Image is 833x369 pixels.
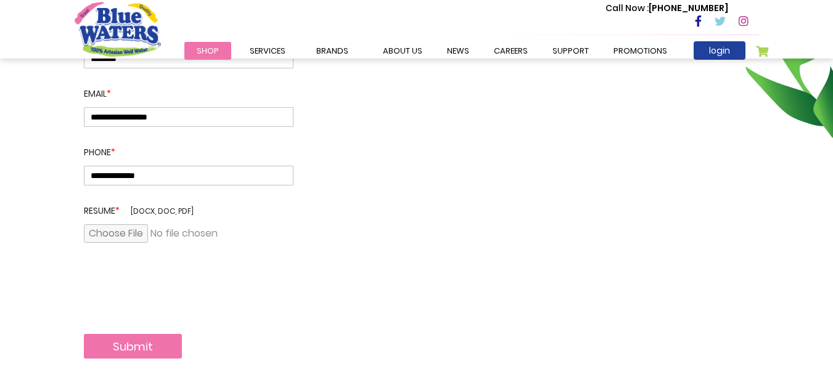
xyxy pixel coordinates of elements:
[84,127,293,166] label: Phone
[250,45,285,57] span: Services
[316,45,348,57] span: Brands
[435,42,482,60] a: News
[540,42,601,60] a: support
[131,206,194,216] span: [docx, doc, pdf]
[694,41,745,60] a: login
[84,334,182,359] button: Submit
[601,42,679,60] a: Promotions
[84,68,293,107] label: Email
[84,185,293,224] label: Resume
[197,45,219,57] span: Shop
[605,2,728,15] p: [PHONE_NUMBER]
[371,42,435,60] a: about us
[84,280,271,328] iframe: reCAPTCHA
[482,42,540,60] a: careers
[75,2,161,56] a: store logo
[605,2,649,14] span: Call Now :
